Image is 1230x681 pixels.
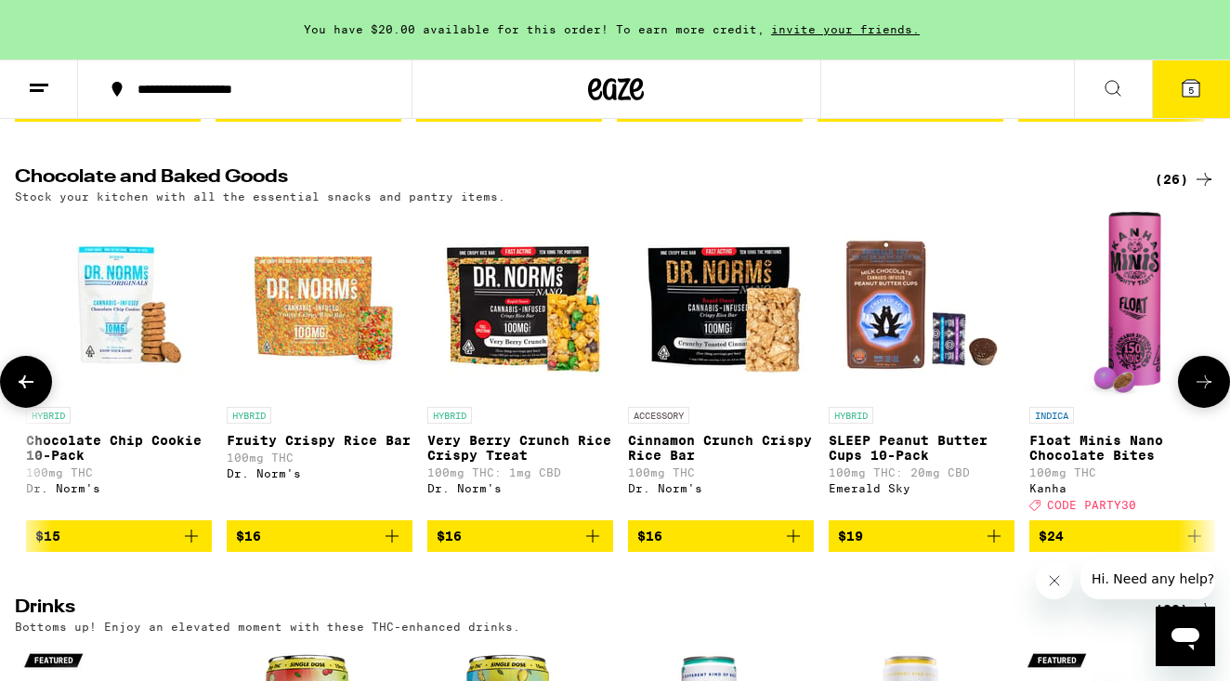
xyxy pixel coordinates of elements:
[1155,168,1215,190] a: (26)
[35,529,60,543] span: $15
[628,212,814,520] a: Open page for Cinnamon Crunch Crispy Rice Bar from Dr. Norm's
[1036,562,1073,599] iframe: Close message
[1029,433,1215,463] p: Float Minis Nano Chocolate Bites
[1188,85,1194,96] span: 5
[26,520,212,552] button: Add to bag
[829,482,1014,494] div: Emerald Sky
[427,407,472,424] p: HYBRID
[628,482,814,494] div: Dr. Norm's
[1029,520,1215,552] button: Add to bag
[15,598,1124,621] h2: Drinks
[1152,60,1230,118] button: 5
[628,407,689,424] p: ACCESSORY
[15,190,505,203] p: Stock your kitchen with all the essential snacks and pantry items.
[829,212,1014,398] img: Emerald Sky - SLEEP Peanut Butter Cups 10-Pack
[838,529,863,543] span: $19
[427,466,613,478] p: 100mg THC: 1mg CBD
[227,467,412,479] div: Dr. Norm's
[1029,407,1074,424] p: INDICA
[1080,558,1215,599] iframe: Message from company
[227,212,412,398] img: Dr. Norm's - Fruity Crispy Rice Bar
[26,407,71,424] p: HYBRID
[227,407,271,424] p: HYBRID
[628,520,814,552] button: Add to bag
[437,529,462,543] span: $16
[628,212,814,398] img: Dr. Norm's - Cinnamon Crunch Crispy Rice Bar
[829,466,1014,478] p: 100mg THC: 20mg CBD
[427,433,613,463] p: Very Berry Crunch Rice Crispy Treat
[1029,212,1215,520] a: Open page for Float Minis Nano Chocolate Bites from Kanha
[227,212,412,520] a: Open page for Fruity Crispy Rice Bar from Dr. Norm's
[1047,499,1136,511] span: CODE PARTY30
[227,452,412,464] p: 100mg THC
[15,168,1124,190] h2: Chocolate and Baked Goods
[1156,607,1215,666] iframe: Button to launch messaging window
[628,466,814,478] p: 100mg THC
[1083,212,1161,398] img: Kanha - Float Minis Nano Chocolate Bites
[1029,466,1215,478] p: 100mg THC
[829,433,1014,463] p: SLEEP Peanut Butter Cups 10-Pack
[26,212,212,398] img: Dr. Norm's - Chocolate Chip Cookie 10-Pack
[427,212,613,398] img: Dr. Norm's - Very Berry Crunch Rice Crispy Treat
[628,433,814,463] p: Cinnamon Crunch Crispy Rice Bar
[1029,482,1215,494] div: Kanha
[236,529,261,543] span: $16
[26,433,212,463] p: Chocolate Chip Cookie 10-Pack
[829,520,1014,552] button: Add to bag
[427,212,613,520] a: Open page for Very Berry Crunch Rice Crispy Treat from Dr. Norm's
[227,520,412,552] button: Add to bag
[15,621,520,633] p: Bottoms up! Enjoy an elevated moment with these THC-enhanced drinks.
[829,407,873,424] p: HYBRID
[637,529,662,543] span: $16
[26,482,212,494] div: Dr. Norm's
[227,433,412,448] p: Fruity Crispy Rice Bar
[427,520,613,552] button: Add to bag
[1155,598,1215,621] a: (33)
[829,212,1014,520] a: Open page for SLEEP Peanut Butter Cups 10-Pack from Emerald Sky
[304,23,765,35] span: You have $20.00 available for this order! To earn more credit,
[26,466,212,478] p: 100mg THC
[427,482,613,494] div: Dr. Norm's
[765,23,926,35] span: invite your friends.
[26,212,212,520] a: Open page for Chocolate Chip Cookie 10-Pack from Dr. Norm's
[1039,529,1064,543] span: $24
